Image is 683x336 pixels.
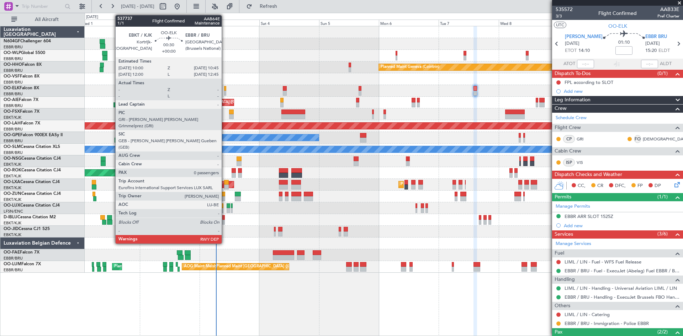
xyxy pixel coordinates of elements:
[657,193,668,201] span: (1/1)
[8,14,77,25] button: All Aircraft
[439,20,498,26] div: Tue 7
[565,294,679,300] a: EBBR / BRU - Handling - ExecuJet Brussels FBO Handling Abelag
[555,276,575,284] span: Handling
[563,60,575,68] span: ATOT
[200,20,259,26] div: Fri 3
[4,203,20,208] span: OO-LUX
[563,159,575,166] div: ISP
[4,227,18,231] span: OO-JID
[563,135,575,143] div: CP
[578,47,590,54] span: 14:10
[565,268,679,274] a: EBBR / BRU - Fuel - ExecuJet (Abelag) Fuel EBBR / BRU
[556,240,591,247] a: Manage Services
[4,174,21,179] a: EBKT/KJK
[577,136,593,142] a: GRI
[4,192,61,196] a: OO-ZUNCessna Citation CJ4
[157,97,274,108] div: Unplanned Maint [GEOGRAPHIC_DATA] ([GEOGRAPHIC_DATA])
[657,70,668,77] span: (0/1)
[18,17,75,22] span: All Aircraft
[655,182,661,190] span: DP
[657,230,668,238] span: (3/6)
[578,182,586,190] span: CC,
[4,74,39,79] a: OO-VSFFalcon 8X
[4,91,23,97] a: EBBR/BRU
[158,50,209,61] div: Planned Maint Milan (Linate)
[4,168,21,172] span: OO-ROK
[637,182,643,190] span: FP
[4,86,39,90] a: OO-ELKFalcon 8X
[556,6,573,13] span: 535572
[4,197,21,202] a: EBKT/KJK
[4,262,21,266] span: OO-LUM
[4,121,40,126] a: OO-LAHFalcon 7X
[4,51,21,55] span: OO-WLP
[657,6,679,13] span: AAB33E
[4,215,17,219] span: D-IBLU
[657,13,679,19] span: Pref Charter
[555,70,591,78] span: Dispatch To-Dos
[4,145,21,149] span: OO-SLM
[598,10,637,17] div: Flight Confirmed
[4,80,23,85] a: EBBR/BRU
[4,162,21,167] a: EBKT/KJK
[555,193,571,201] span: Permits
[658,47,670,54] span: ELDT
[4,63,22,67] span: OO-HHO
[22,1,63,12] input: Trip Number
[4,227,50,231] a: OO-JIDCessna CJ1 525
[4,133,63,137] a: OO-GPEFalcon 900EX EASy II
[564,223,679,229] div: Add new
[555,249,564,257] span: Fuel
[114,261,243,272] div: Planned Maint [GEOGRAPHIC_DATA] ([GEOGRAPHIC_DATA] National)
[4,103,23,108] a: EBBR/BRU
[555,124,581,132] span: Flight Crew
[555,105,567,113] span: Crew
[577,159,593,166] a: VIS
[4,256,23,261] a: EBBR/BRU
[564,88,679,94] div: Add new
[608,22,627,30] span: OO-ELK
[565,213,613,219] div: EBBR ARR SLOT 1525Z
[4,115,21,120] a: EBKT/KJK
[554,22,566,28] button: UTC
[381,62,439,73] div: Planned Maint Geneva (Cointrin)
[634,135,641,143] div: FO
[4,74,20,79] span: OO-VSF
[4,39,51,43] a: N604GFChallenger 604
[565,311,610,318] a: LIML / LIN - Catering
[254,4,284,9] span: Refresh
[565,47,577,54] span: ETOT
[556,13,573,19] span: 3/3
[86,14,98,20] div: [DATE]
[615,182,626,190] span: DFC,
[4,51,45,55] a: OO-WLPGlobal 5500
[140,20,200,26] div: Thu 2
[184,261,241,272] div: AOG Maint Melsbroek Air Base
[555,147,581,155] span: Cabin Crew
[259,20,319,26] div: Sat 4
[565,259,641,265] a: LIML / LIN - Fuel - WFS Fuel Release
[4,39,20,43] span: N604GF
[645,33,667,41] span: EBBR BRU
[499,20,558,26] div: Wed 8
[4,180,20,184] span: OO-LXA
[565,320,649,326] a: EBBR / BRU - Immigration - Police EBBR
[4,44,23,50] a: EBBR/BRU
[597,182,603,190] span: CR
[4,250,39,255] a: OO-FAEFalcon 7X
[4,168,61,172] a: OO-ROKCessna Citation CJ4
[555,171,622,179] span: Dispatch Checks and Weather
[565,33,603,41] span: [PERSON_NAME]
[555,302,570,310] span: Others
[4,209,23,214] a: LFSN/ENC
[4,215,56,219] a: D-IBLUCessna Citation M2
[4,98,19,102] span: OO-AIE
[379,20,439,26] div: Mon 6
[216,261,345,272] div: Planned Maint [GEOGRAPHIC_DATA] ([GEOGRAPHIC_DATA] National)
[645,47,657,54] span: 15:20
[555,96,591,104] span: Leg Information
[4,133,20,137] span: OO-GPE
[4,110,20,114] span: OO-FSX
[134,179,167,190] div: AOG Maint Rimini
[555,230,573,239] span: Services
